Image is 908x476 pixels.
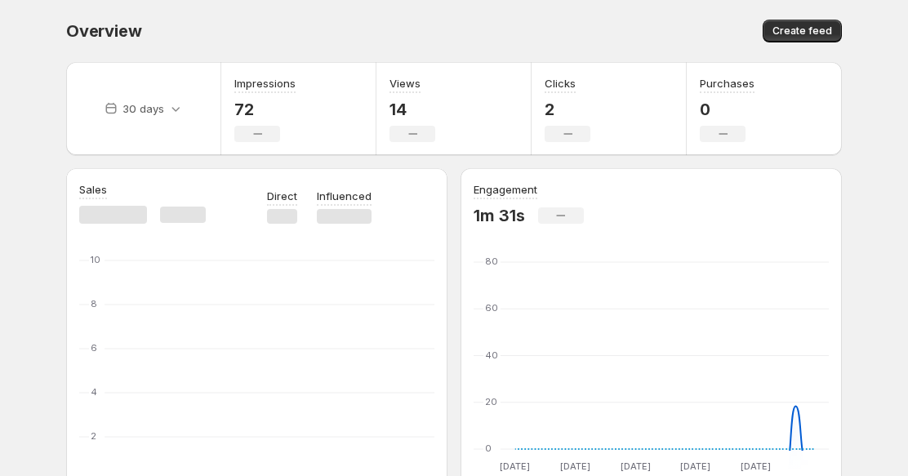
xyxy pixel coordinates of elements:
p: 72 [234,100,296,119]
h3: Engagement [474,181,537,198]
text: 40 [485,349,498,361]
span: Create feed [772,24,832,38]
text: [DATE] [680,460,710,472]
text: 10 [91,254,100,265]
span: Overview [66,21,141,41]
p: 30 days [122,100,164,117]
p: 1m 31s [474,206,525,225]
h3: Sales [79,181,107,198]
h3: Views [389,75,421,91]
text: [DATE] [560,460,590,472]
text: 80 [485,256,498,267]
text: [DATE] [500,460,530,472]
text: 6 [91,342,97,354]
text: 0 [485,443,492,454]
p: 0 [700,100,754,119]
h3: Purchases [700,75,754,91]
p: 14 [389,100,435,119]
h3: Impressions [234,75,296,91]
p: Influenced [317,188,372,204]
text: 20 [485,396,497,407]
text: [DATE] [741,460,771,472]
text: 8 [91,298,97,309]
text: [DATE] [621,460,651,472]
text: 2 [91,430,96,442]
p: Direct [267,188,297,204]
p: 2 [545,100,590,119]
text: 4 [91,386,97,398]
button: Create feed [763,20,842,42]
text: 60 [485,302,498,314]
h3: Clicks [545,75,576,91]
